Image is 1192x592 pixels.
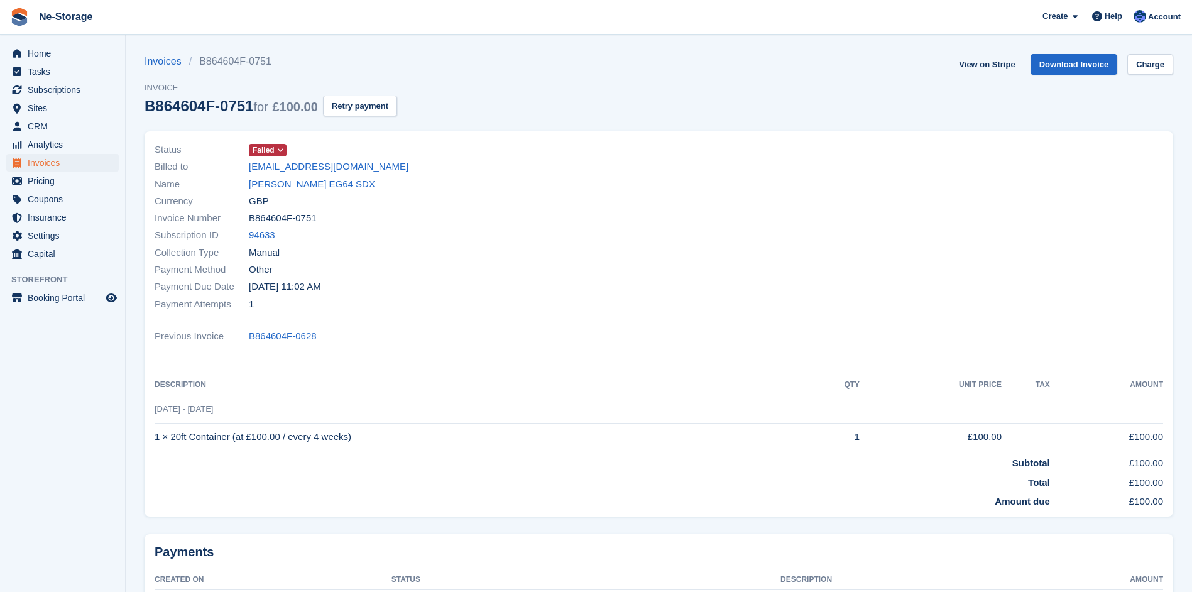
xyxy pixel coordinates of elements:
[272,100,317,114] span: £100.00
[249,194,269,209] span: GBP
[28,45,103,62] span: Home
[1042,10,1068,23] span: Create
[10,8,29,26] img: stora-icon-8386f47178a22dfd0bd8f6a31ec36ba5ce8667c1dd55bd0f319d3a0aa187defe.svg
[155,423,808,451] td: 1 × 20ft Container (at £100.00 / every 4 weeks)
[249,329,317,344] a: B864604F-0628
[28,209,103,226] span: Insurance
[155,160,249,174] span: Billed to
[28,172,103,190] span: Pricing
[391,570,780,590] th: Status
[155,404,213,414] span: [DATE] - [DATE]
[249,228,275,243] a: 94633
[249,246,280,260] span: Manual
[28,289,103,307] span: Booking Portal
[249,297,254,312] span: 1
[155,211,249,226] span: Invoice Number
[155,544,1163,560] h2: Payments
[28,245,103,263] span: Capital
[6,172,119,190] a: menu
[28,63,103,80] span: Tasks
[11,273,125,286] span: Storefront
[155,375,808,395] th: Description
[1148,11,1181,23] span: Account
[1105,10,1122,23] span: Help
[104,290,119,305] a: Preview store
[253,100,268,114] span: for
[6,209,119,226] a: menu
[6,289,119,307] a: menu
[860,375,1002,395] th: Unit Price
[28,154,103,172] span: Invoices
[1050,375,1163,395] th: Amount
[145,54,397,69] nav: breadcrumbs
[28,99,103,117] span: Sites
[1050,423,1163,451] td: £100.00
[1002,375,1050,395] th: Tax
[6,245,119,263] a: menu
[28,190,103,208] span: Coupons
[155,329,249,344] span: Previous Invoice
[1050,471,1163,490] td: £100.00
[1052,570,1163,590] th: Amount
[28,81,103,99] span: Subscriptions
[1031,54,1118,75] a: Download Invoice
[1134,10,1146,23] img: Karol Carter
[155,194,249,209] span: Currency
[860,423,1002,451] td: £100.00
[155,263,249,277] span: Payment Method
[249,211,317,226] span: B864604F-0751
[28,227,103,244] span: Settings
[155,143,249,157] span: Status
[249,177,375,192] a: [PERSON_NAME] EG64 SDX
[249,143,287,157] a: Failed
[954,54,1020,75] a: View on Stripe
[249,160,408,174] a: [EMAIL_ADDRESS][DOMAIN_NAME]
[249,280,321,294] time: 2025-10-02 10:02:13 UTC
[155,228,249,243] span: Subscription ID
[808,423,860,451] td: 1
[6,136,119,153] a: menu
[6,154,119,172] a: menu
[28,118,103,135] span: CRM
[253,145,275,156] span: Failed
[808,375,860,395] th: QTY
[145,82,397,94] span: Invoice
[1050,451,1163,471] td: £100.00
[995,496,1050,507] strong: Amount due
[1012,458,1050,468] strong: Subtotal
[323,96,397,116] button: Retry payment
[155,246,249,260] span: Collection Type
[6,99,119,117] a: menu
[28,136,103,153] span: Analytics
[249,263,273,277] span: Other
[1050,490,1163,509] td: £100.00
[34,6,97,27] a: Ne-Storage
[155,297,249,312] span: Payment Attempts
[1028,477,1050,488] strong: Total
[6,190,119,208] a: menu
[145,97,318,114] div: B864604F-0751
[145,54,189,69] a: Invoices
[780,570,1052,590] th: Description
[6,227,119,244] a: menu
[6,118,119,135] a: menu
[6,81,119,99] a: menu
[155,280,249,294] span: Payment Due Date
[155,570,391,590] th: Created On
[6,45,119,62] a: menu
[1127,54,1173,75] a: Charge
[155,177,249,192] span: Name
[6,63,119,80] a: menu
